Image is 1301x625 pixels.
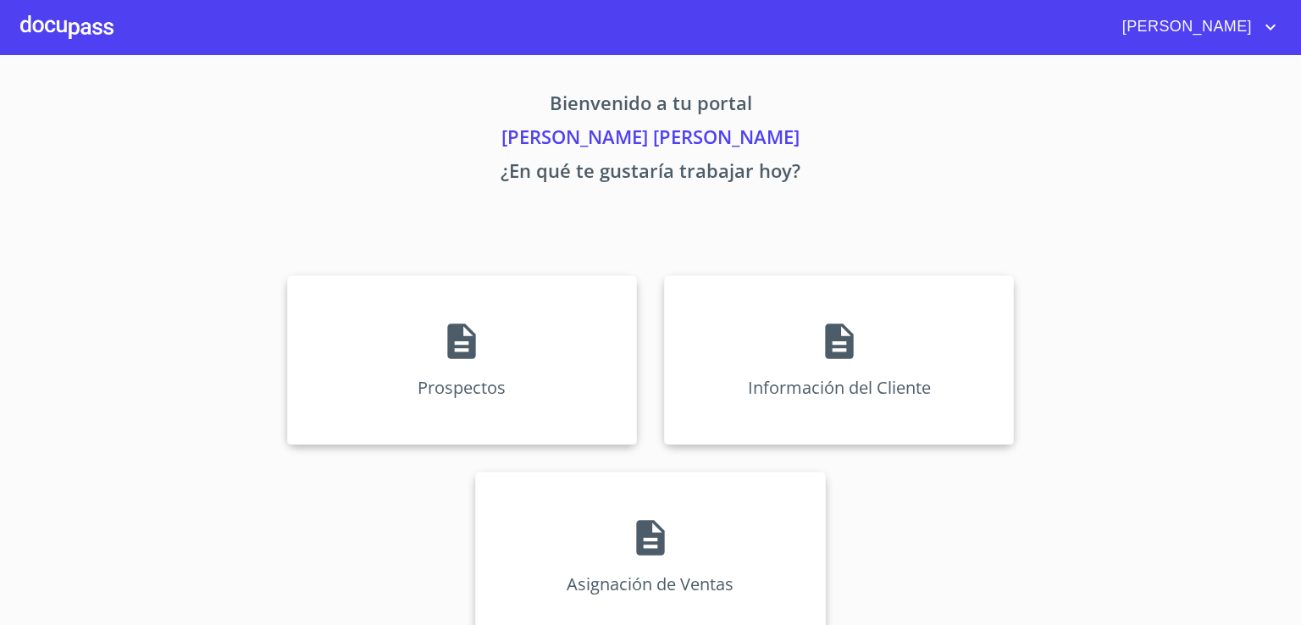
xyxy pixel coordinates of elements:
p: Bienvenido a tu portal [129,89,1172,123]
p: Prospectos [418,376,506,399]
p: ¿En qué te gustaría trabajar hoy? [129,157,1172,191]
span: [PERSON_NAME] [1110,14,1260,41]
button: account of current user [1110,14,1281,41]
p: [PERSON_NAME] [PERSON_NAME] [129,123,1172,157]
p: Asignación de Ventas [567,572,734,595]
p: Información del Cliente [748,376,931,399]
